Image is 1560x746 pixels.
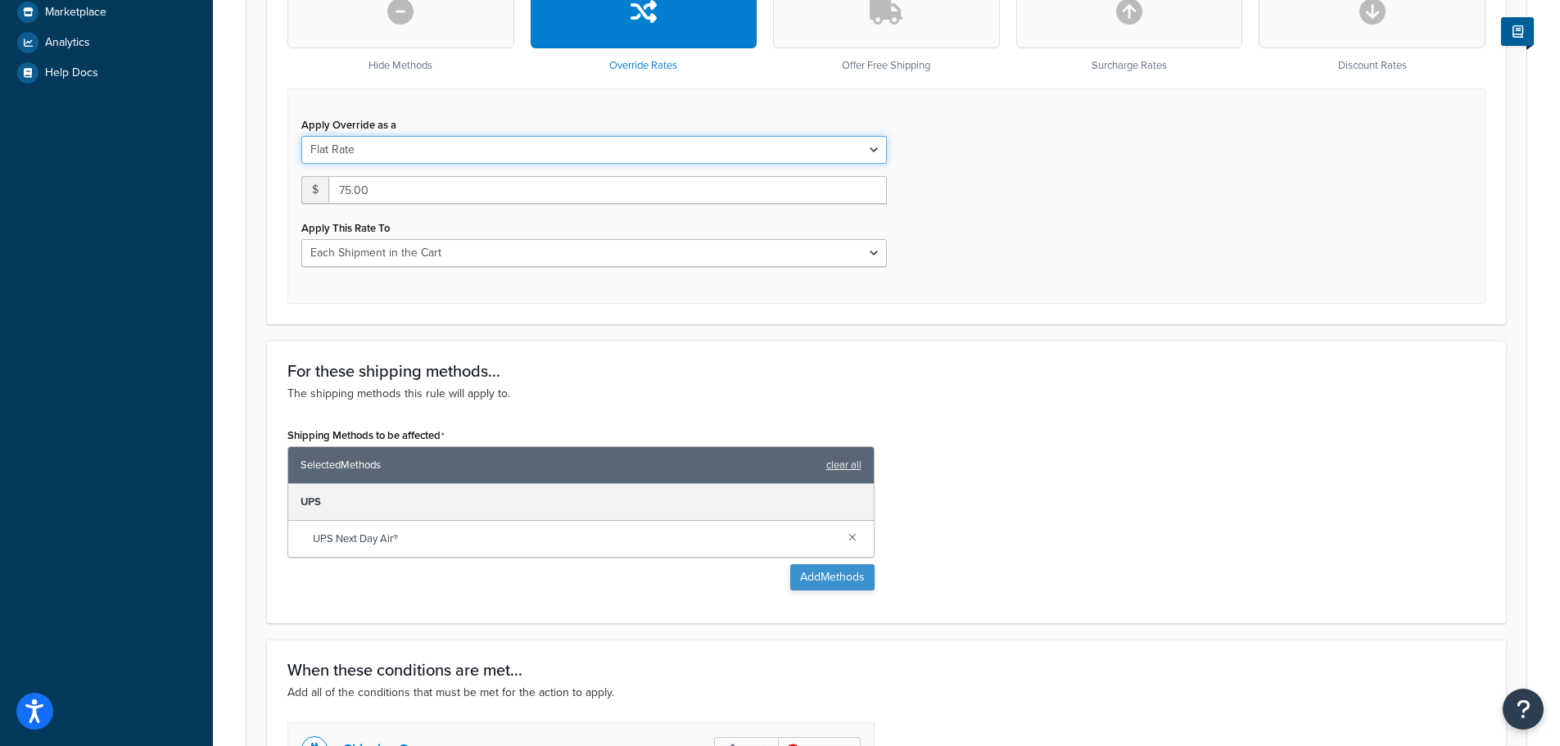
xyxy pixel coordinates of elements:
label: Apply Override as a [301,119,396,131]
div: UPS [288,484,874,521]
label: Shipping Methods to be affected [287,429,445,442]
button: AddMethods [790,564,875,590]
h3: For these shipping methods... [287,362,1485,380]
span: Marketplace [45,6,106,20]
a: Help Docs [12,58,201,88]
span: Analytics [45,36,90,50]
span: Selected Methods [301,454,818,477]
a: clear all [826,454,861,477]
a: Analytics [12,28,201,57]
p: Add all of the conditions that must be met for the action to apply. [287,684,1485,702]
span: UPS Next Day Air® [313,527,835,550]
h3: When these conditions are met... [287,661,1485,679]
span: $ [301,176,328,204]
button: Show Help Docs [1501,17,1534,46]
p: The shipping methods this rule will apply to. [287,385,1485,403]
button: Open Resource Center [1503,689,1544,730]
label: Apply This Rate To [301,222,390,234]
span: Help Docs [45,66,98,80]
